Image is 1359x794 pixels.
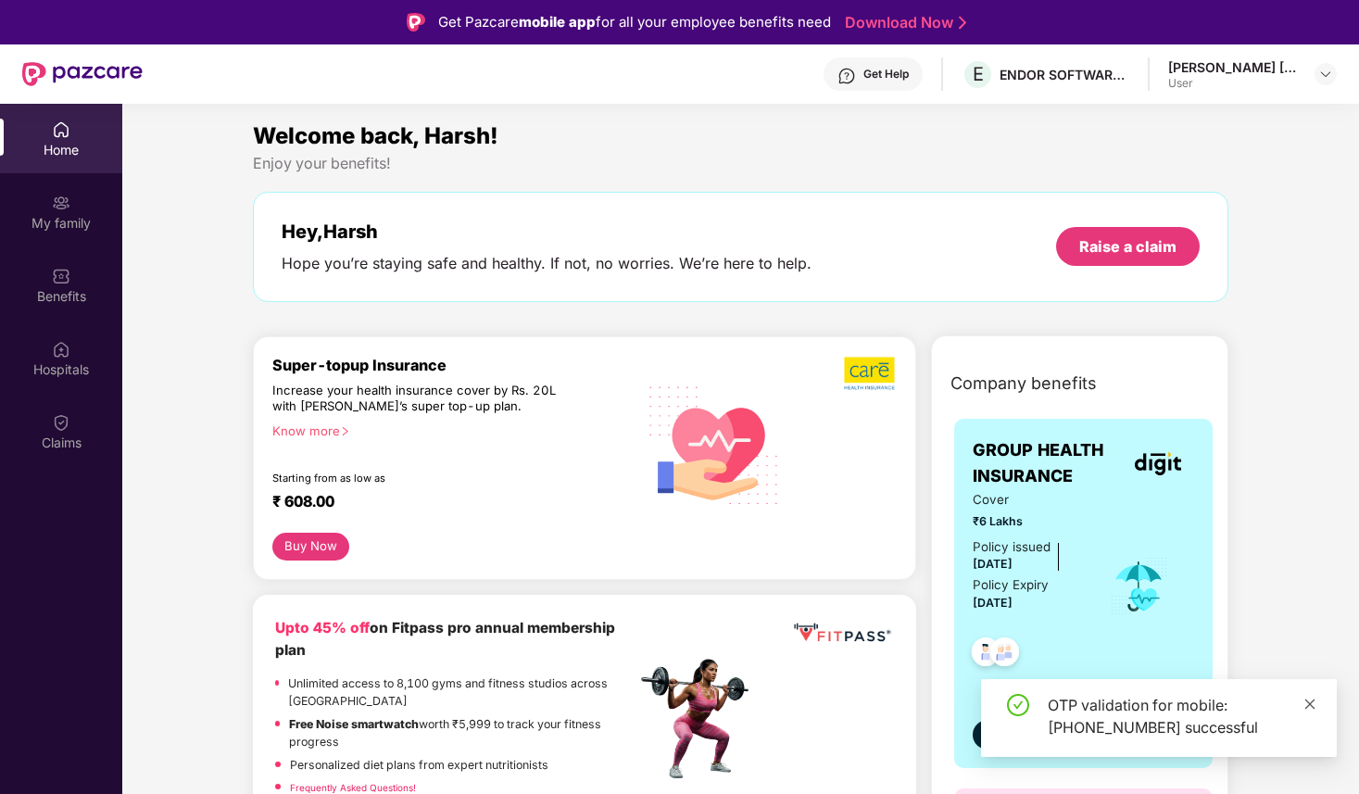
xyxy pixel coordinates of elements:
div: Get Help [863,67,909,82]
div: Get Pazcare for all your employee benefits need [438,11,831,33]
span: check-circle [1007,694,1029,716]
strong: mobile app [519,13,596,31]
img: svg+xml;base64,PHN2ZyB4bWxucz0iaHR0cDovL3d3dy53My5vcmcvMjAwMC9zdmciIHdpZHRoPSI0OC45NDMiIGhlaWdodD... [963,632,1009,677]
img: svg+xml;base64,PHN2ZyBpZD0iSGVscC0zMngzMiIgeG1sbnM9Imh0dHA6Ly93d3cudzMub3JnLzIwMDAvc3ZnIiB3aWR0aD... [837,67,856,85]
img: icon [1109,556,1169,617]
div: Raise a claim [1079,236,1177,257]
span: ₹6 Lakhs [973,512,1084,530]
p: Personalized diet plans from expert nutritionists [290,756,548,774]
button: Buy Now [272,533,349,561]
div: Super-topup Insurance [272,356,636,374]
p: Unlimited access to 8,100 gyms and fitness studios across [GEOGRAPHIC_DATA] [288,674,635,711]
img: svg+xml;base64,PHN2ZyB4bWxucz0iaHR0cDovL3d3dy53My5vcmcvMjAwMC9zdmciIHdpZHRoPSI0OC45NDMiIGhlaWdodD... [982,632,1027,677]
a: Download Now [845,13,961,32]
span: right [340,426,350,436]
img: svg+xml;base64,PHN2ZyBpZD0iQmVuZWZpdHMiIHhtbG5zPSJodHRwOi8vd3d3LnczLm9yZy8yMDAwL3N2ZyIgd2lkdGg9Ij... [52,267,70,285]
div: [PERSON_NAME] [PERSON_NAME] [1168,58,1298,76]
button: View details [973,720,1063,750]
img: svg+xml;base64,PHN2ZyBpZD0iSG9zcGl0YWxzIiB4bWxucz0iaHR0cDovL3d3dy53My5vcmcvMjAwMC9zdmciIHdpZHRoPS... [52,340,70,359]
b: Upto 45% off [275,619,370,636]
div: OTP validation for mobile: [PHONE_NUMBER] successful [1048,694,1315,738]
div: Policy issued [973,537,1051,557]
span: close [1303,698,1316,711]
img: fpp.png [635,654,765,784]
span: [DATE] [973,557,1013,571]
div: Hey, Harsh [282,221,812,243]
img: svg+xml;base64,PHN2ZyB4bWxucz0iaHR0cDovL3d3dy53My5vcmcvMjAwMC9zdmciIHhtbG5zOnhsaW5rPSJodHRwOi8vd3... [636,365,792,523]
img: svg+xml;base64,PHN2ZyBpZD0iQ2xhaW0iIHhtbG5zPSJodHRwOi8vd3d3LnczLm9yZy8yMDAwL3N2ZyIgd2lkdGg9IjIwIi... [52,413,70,432]
img: fppp.png [790,617,893,649]
strong: Free Noise smartwatch [289,717,419,731]
img: New Pazcare Logo [22,62,143,86]
div: ENDOR SOFTWARE PRIVATE LIMITED [1000,66,1129,83]
div: User [1168,76,1298,91]
a: Frequently Asked Questions! [290,782,416,793]
img: b5dec4f62d2307b9de63beb79f102df3.png [844,356,897,391]
span: Company benefits [950,371,1097,397]
div: Policy Expiry [973,575,1049,595]
span: Welcome back, Harsh! [253,122,498,149]
img: svg+xml;base64,PHN2ZyB3aWR0aD0iMjAiIGhlaWdodD0iMjAiIHZpZXdCb3g9IjAgMCAyMCAyMCIgZmlsbD0ibm9uZSIgeG... [52,194,70,212]
b: on Fitpass pro annual membership plan [275,619,615,659]
div: Hope you’re staying safe and healthy. If not, no worries. We’re here to help. [282,254,812,273]
div: Enjoy your benefits! [253,154,1229,173]
span: GROUP HEALTH INSURANCE [973,437,1121,490]
img: svg+xml;base64,PHN2ZyBpZD0iRHJvcGRvd24tMzJ4MzIiIHhtbG5zPSJodHRwOi8vd3d3LnczLm9yZy8yMDAwL3N2ZyIgd2... [1318,67,1333,82]
span: Cover [973,490,1084,510]
img: Stroke [959,13,966,32]
p: worth ₹5,999 to track your fitness progress [289,715,635,751]
span: [DATE] [973,596,1013,610]
div: Starting from as low as [272,472,558,485]
img: svg+xml;base64,PHN2ZyBpZD0iSG9tZSIgeG1sbnM9Imh0dHA6Ly93d3cudzMub3JnLzIwMDAvc3ZnIiB3aWR0aD0iMjAiIG... [52,120,70,139]
span: E [973,63,984,85]
div: ₹ 608.00 [272,492,618,514]
img: insurerLogo [1135,452,1181,475]
div: Know more [272,423,625,436]
div: Increase your health insurance cover by Rs. 20L with [PERSON_NAME]’s super top-up plan. [272,383,557,415]
img: Logo [407,13,425,32]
